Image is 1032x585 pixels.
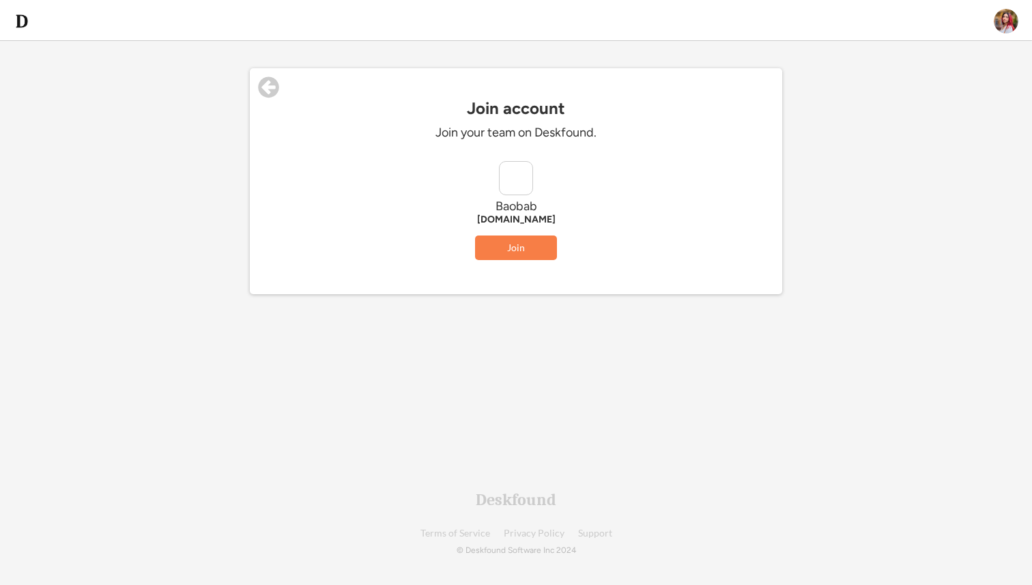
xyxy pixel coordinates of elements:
[475,236,557,260] button: Join
[311,214,721,225] div: [DOMAIN_NAME]
[250,99,782,118] div: Join account
[994,9,1018,33] img: ACg8ocIOuBzARy4cG1DVnbbPVC11zWy0azTg2lNUuWDz1qQu9X9zazY=s96-c
[14,13,30,29] img: d-whitebg.png
[420,528,490,539] a: Terms of Service
[504,528,564,539] a: Privacy Policy
[476,491,556,508] div: Deskfound
[578,528,612,539] a: Support
[500,162,532,195] img: yH5BAEAAAAALAAAAAABAAEAAAIBRAA7
[311,199,721,214] div: Baobab
[311,125,721,141] div: Join your team on Deskfound.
